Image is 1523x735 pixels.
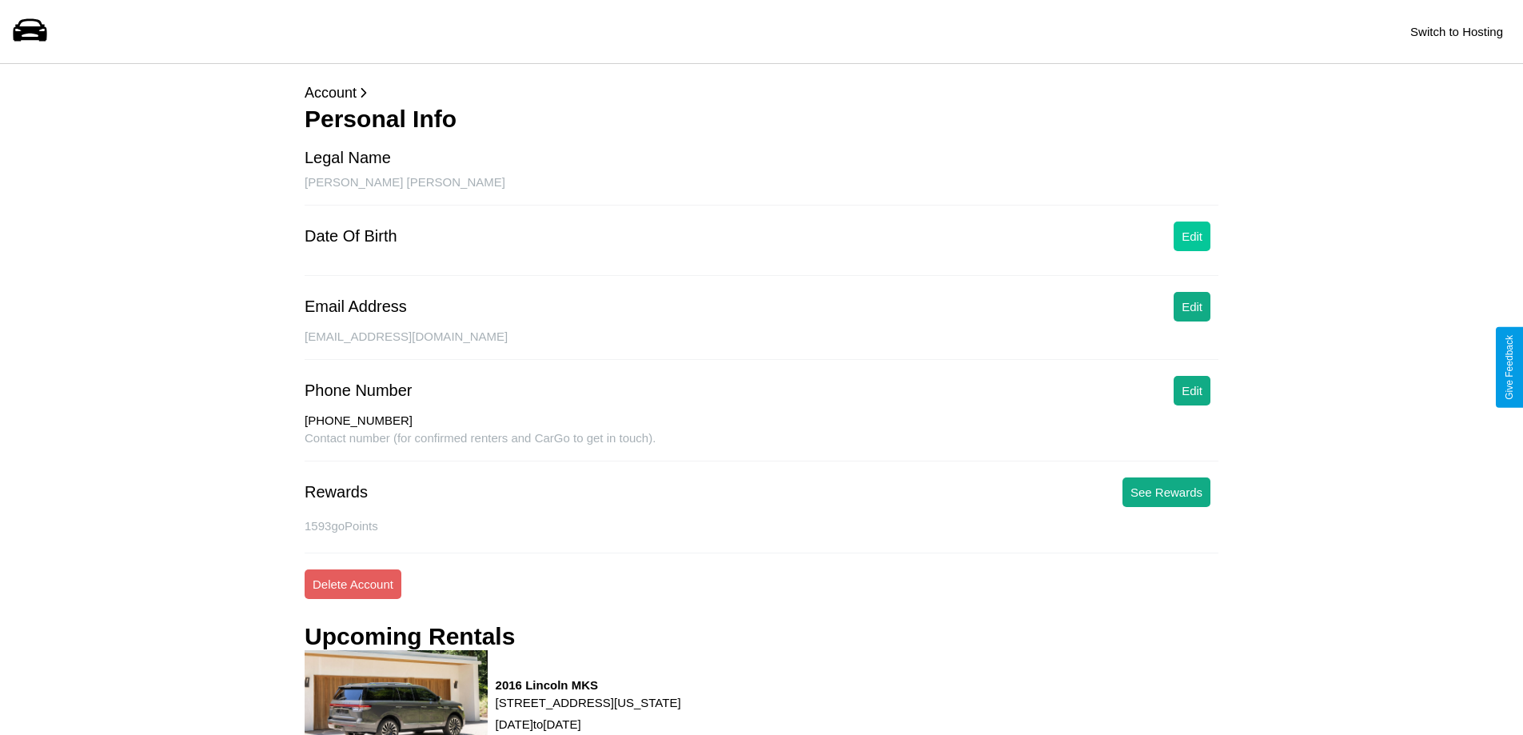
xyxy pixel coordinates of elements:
[496,678,681,692] h3: 2016 Lincoln MKS
[305,413,1218,431] div: [PHONE_NUMBER]
[496,692,681,713] p: [STREET_ADDRESS][US_STATE]
[305,80,1218,106] p: Account
[305,569,401,599] button: Delete Account
[1504,335,1515,400] div: Give Feedback
[305,623,515,650] h3: Upcoming Rentals
[305,515,1218,537] p: 1593 goPoints
[1122,477,1210,507] button: See Rewards
[305,175,1218,206] div: [PERSON_NAME] [PERSON_NAME]
[305,106,1218,133] h3: Personal Info
[305,431,1218,461] div: Contact number (for confirmed renters and CarGo to get in touch).
[1174,222,1210,251] button: Edit
[305,149,391,167] div: Legal Name
[305,298,407,316] div: Email Address
[1174,376,1210,405] button: Edit
[305,483,368,501] div: Rewards
[1174,292,1210,322] button: Edit
[496,713,681,735] p: [DATE] to [DATE]
[305,227,397,246] div: Date Of Birth
[305,330,1218,360] div: [EMAIL_ADDRESS][DOMAIN_NAME]
[305,381,413,400] div: Phone Number
[1402,17,1511,46] button: Switch to Hosting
